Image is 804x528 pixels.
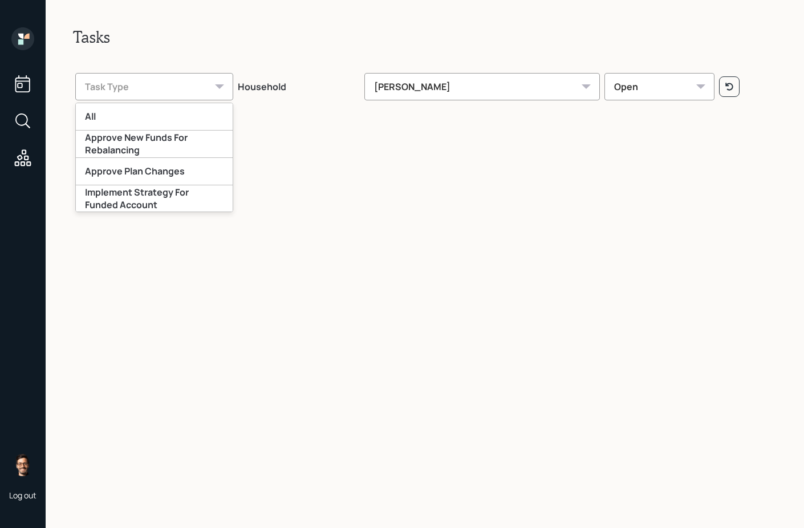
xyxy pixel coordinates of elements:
[73,27,777,47] h2: Tasks
[11,453,34,476] img: sami-boghos-headshot.png
[364,73,600,100] div: [PERSON_NAME]
[75,73,233,100] div: Task Type
[9,490,36,501] div: Log out
[76,131,233,158] div: Approve New Funds For Rebalancing
[604,73,714,100] div: Open
[76,185,233,213] div: Implement Strategy For Funded Account
[76,103,233,131] div: All
[76,158,233,185] div: Approve Plan Changes
[235,65,362,105] th: Household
